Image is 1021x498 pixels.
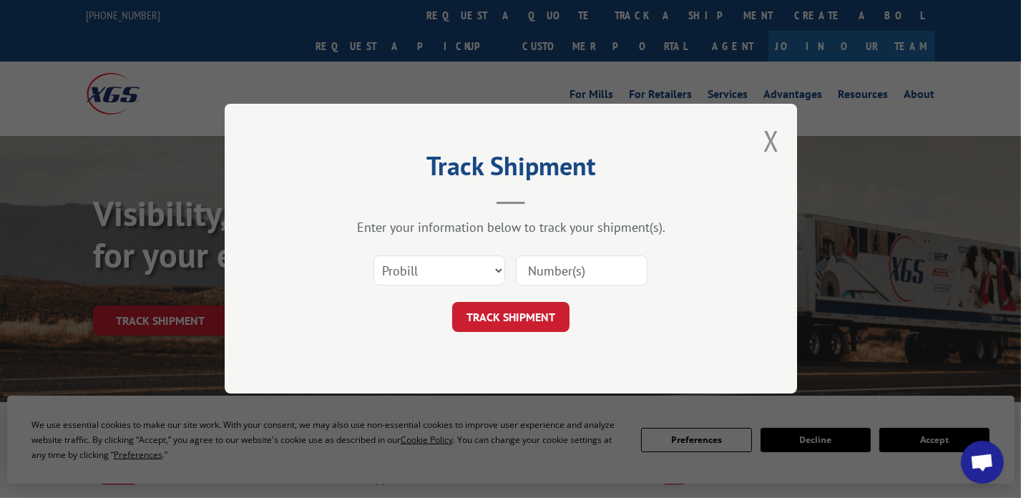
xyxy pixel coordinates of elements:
[452,303,570,333] button: TRACK SHIPMENT
[961,441,1004,484] a: Open chat
[296,156,726,183] h2: Track Shipment
[296,220,726,236] div: Enter your information below to track your shipment(s).
[763,122,779,160] button: Close modal
[516,256,648,286] input: Number(s)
